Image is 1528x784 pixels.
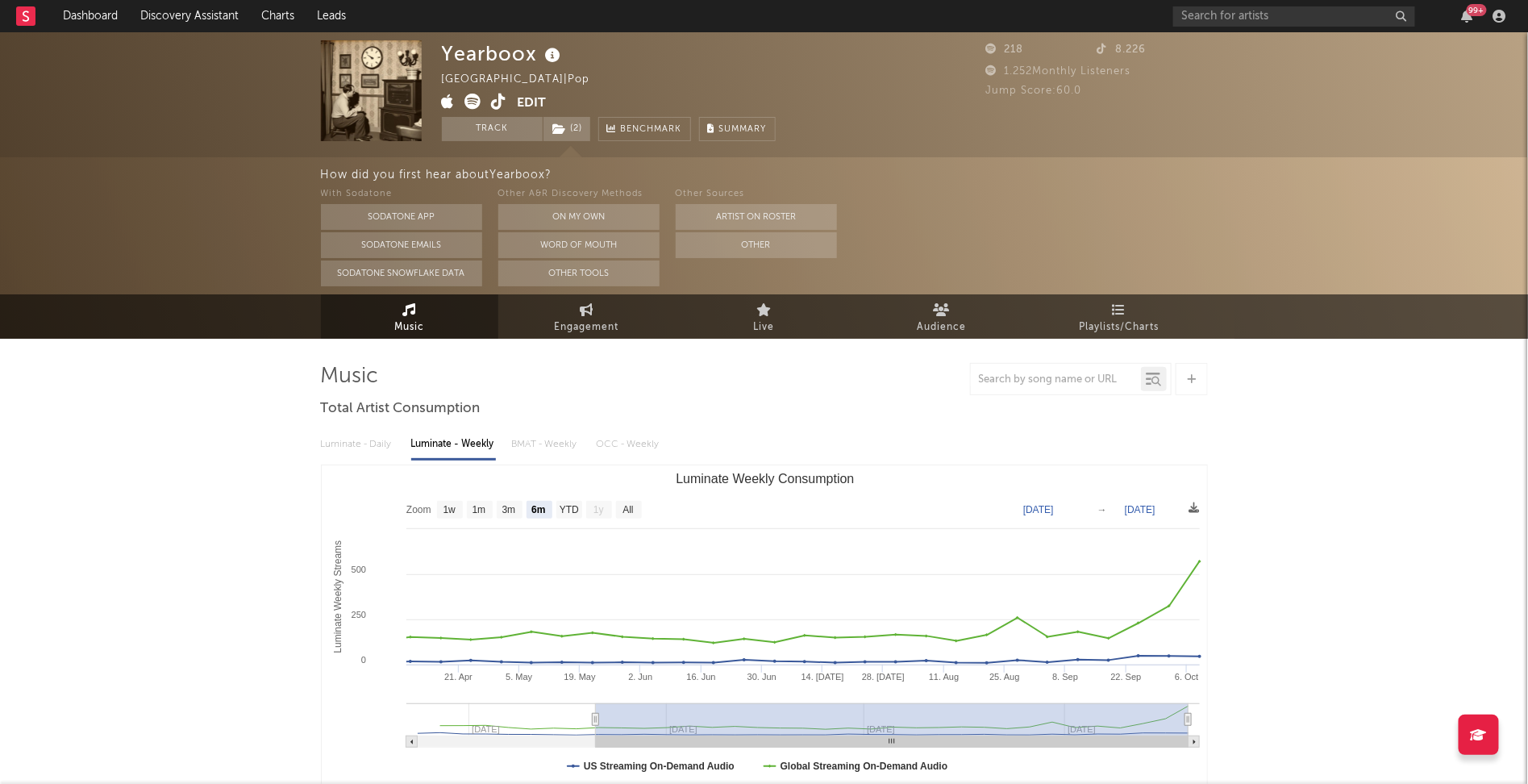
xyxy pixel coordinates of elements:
[444,672,473,682] text: 21. Apr
[929,672,959,682] text: 11. Aug
[1097,504,1107,515] text: →
[628,672,652,682] text: 2. Jun
[1175,672,1198,682] text: 6. Oct
[518,94,547,114] button: Edit
[1030,294,1208,339] a: Playlists/Charts
[780,761,947,772] text: Global Streaming On-Demand Audio
[593,505,604,516] text: 1y
[1462,10,1473,23] button: 99+
[719,125,767,134] span: Summary
[502,505,515,516] text: 3m
[472,505,485,516] text: 1m
[360,655,365,665] text: 0
[853,294,1030,339] a: Audience
[332,540,343,653] text: Luminate Weekly Streams
[747,672,776,682] text: 30. Jun
[1110,672,1141,682] text: 22. Sep
[321,261,482,286] button: Sodatone Snowflake Data
[498,294,676,339] a: Engagement
[506,672,533,682] text: 5. May
[394,318,424,337] span: Music
[442,40,565,67] div: Yearboox
[1125,504,1155,515] text: [DATE]
[676,232,837,258] button: Other
[971,373,1141,386] input: Search by song name or URL
[1173,6,1415,27] input: Search for artists
[676,472,854,486] text: Luminate Weekly Consumption
[1023,504,1054,515] text: [DATE]
[351,565,365,574] text: 500
[498,232,660,258] button: Word Of Mouth
[1052,672,1078,682] text: 8. Sep
[559,505,578,516] text: YTD
[801,672,843,682] text: 14. [DATE]
[584,761,735,772] text: US Streaming On-Demand Audio
[986,44,1024,55] span: 218
[321,399,481,419] span: Total Artist Consumption
[498,185,660,204] div: Other A&R Discovery Methods
[1097,44,1146,55] span: 8.226
[498,204,660,230] button: On My Own
[543,117,590,141] button: (2)
[676,294,853,339] a: Live
[622,505,633,516] text: All
[986,85,1082,96] span: Jump Score: 60.0
[676,204,837,230] button: Artist on Roster
[321,204,482,230] button: Sodatone App
[411,431,496,458] div: Luminate - Weekly
[986,66,1131,77] span: 1.252 Monthly Listeners
[543,117,591,141] span: ( 2 )
[699,117,776,141] button: Summary
[1467,4,1487,16] div: 99 +
[321,185,482,204] div: With Sodatone
[598,117,691,141] a: Benchmark
[406,505,431,516] text: Zoom
[442,70,609,90] div: [GEOGRAPHIC_DATA] | Pop
[1079,318,1159,337] span: Playlists/Charts
[917,318,966,337] span: Audience
[443,505,456,516] text: 1w
[351,610,365,619] text: 250
[686,672,715,682] text: 16. Jun
[555,318,619,337] span: Engagement
[442,117,543,141] button: Track
[676,185,837,204] div: Other Sources
[498,261,660,286] button: Other Tools
[531,505,545,516] text: 6m
[621,120,682,140] span: Benchmark
[321,232,482,258] button: Sodatone Emails
[861,672,904,682] text: 28. [DATE]
[754,318,775,337] span: Live
[321,294,498,339] a: Music
[989,672,1019,682] text: 25. Aug
[564,672,596,682] text: 19. May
